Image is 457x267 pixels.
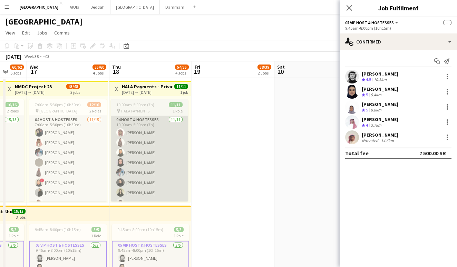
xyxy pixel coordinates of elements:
span: HALA PAYMENTS [121,108,149,113]
div: [PERSON_NAME] [362,116,398,122]
span: Jobs [37,30,47,36]
span: 5/5 [91,227,101,232]
span: 4.5 [366,77,371,82]
span: Sat [277,64,285,70]
button: [GEOGRAPHIC_DATA] [14,0,64,14]
div: 10.3km [372,77,388,83]
div: 8.8km [369,107,383,113]
div: [DATE] → [DATE] [122,90,173,95]
span: 11/11 [169,102,183,107]
span: 16/16 [5,102,19,107]
span: 12/16 [87,102,101,107]
span: 9:45am-8:00pm (10h15m) [35,227,81,232]
span: 05 VIP Host & Hostesses [345,20,394,25]
span: Wed [30,64,39,70]
span: 60/62 [10,65,24,70]
div: 2 Jobs [258,70,271,76]
span: 2 Roles [89,108,101,113]
div: +03 [43,54,49,59]
div: [DATE] → [DATE] [15,90,52,95]
h3: HALA Payments - Private [DATE][DATE]. [122,83,173,90]
span: ! [40,178,44,182]
h1: [GEOGRAPHIC_DATA] [6,17,82,27]
span: Edit [22,30,30,36]
app-card-role: 04 Host & Hostesses11/1110:00am-5:00pm (7h)[PERSON_NAME][PERSON_NAME][PERSON_NAME][PERSON_NAME][P... [111,116,188,239]
span: 9:45am-8:00pm (10h15m) [117,227,163,232]
span: 17 [29,68,39,76]
div: 4 Jobs [93,70,106,76]
span: Fri [195,64,200,70]
h3: NMDC Project 25 [15,83,52,90]
div: [PERSON_NAME] [362,132,398,138]
div: [DATE] [6,53,21,60]
span: 19 [194,68,200,76]
a: Comms [51,28,72,37]
span: 5/5 [174,227,184,232]
button: Jeddah [85,0,110,14]
button: 05 VIP Host & Hostesses [345,20,399,25]
span: 15/15 [12,209,26,214]
span: 5 [366,107,368,112]
span: 20 [276,68,285,76]
span: Comms [54,30,70,36]
span: -- [443,20,451,25]
button: AlUla [64,0,85,14]
span: 43/48 [66,84,80,89]
div: 4 Jobs [175,70,188,76]
span: 54/55 [175,65,189,70]
span: 7:00am-5:30pm (10h30m) [35,102,81,107]
span: 1 Role [91,233,101,238]
span: 38/39 [257,65,271,70]
app-job-card: 7:00am-5:30pm (10h30m)12/16 [GEOGRAPHIC_DATA]2 Roles04 Host & Hostesses11/157:00am-5:30pm (10h30m... [29,99,107,201]
div: 3 jobs [16,214,26,220]
div: [PERSON_NAME] [362,86,398,92]
span: View [6,30,15,36]
a: View [3,28,18,37]
div: 5 Jobs [10,70,23,76]
div: [PERSON_NAME] [362,71,398,77]
span: 5 [366,92,368,97]
span: [GEOGRAPHIC_DATA] [39,108,77,113]
div: 7 500.00 SR [419,150,446,157]
span: 4 [366,122,368,128]
app-job-card: 10:00am-5:00pm (7h)11/11 HALA PAYMENTS1 Role04 Host & Hostesses11/1110:00am-5:00pm (7h)[PERSON_NA... [111,99,188,201]
button: [GEOGRAPHIC_DATA] [110,0,160,14]
div: 14.6km [380,138,395,143]
div: 5.4km [369,92,383,98]
span: 1 Role [9,233,19,238]
div: Total fee [345,150,369,157]
span: Thu [112,64,121,70]
div: 9:45am-8:00pm (10h15m) [345,26,451,31]
span: 11/11 [174,84,188,89]
span: 18 [111,68,121,76]
span: 55/60 [93,65,106,70]
div: 3.7km [369,122,383,128]
div: 3 jobs [70,89,80,95]
div: [PERSON_NAME] [362,101,398,107]
span: 10:00am-5:00pm (7h) [116,102,154,107]
span: 2 Roles [7,108,19,113]
span: 5/5 [9,227,19,232]
a: Jobs [34,28,50,37]
div: Not rated [362,138,380,143]
h3: Job Fulfilment [340,3,457,12]
div: 1 job [180,89,188,95]
a: Edit [19,28,33,37]
div: Confirmed [340,33,457,50]
span: 1 Role [174,233,184,238]
span: 1 Role [173,108,183,113]
span: Week 38 [23,54,40,59]
button: Dammam [160,0,190,14]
